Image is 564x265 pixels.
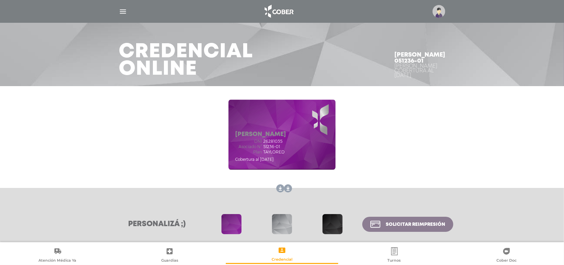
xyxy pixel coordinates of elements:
span: Cobertura al [DATE] [235,157,274,162]
span: TAYLORED [263,150,285,154]
span: Atención Médica Ya [38,258,76,264]
span: Turnos [388,258,401,264]
a: Cober Doc [450,247,563,264]
a: Turnos [338,247,451,264]
a: Guardias [114,247,226,264]
span: Asociado N° [235,144,262,149]
div: [PERSON_NAME] Cobertura al [DATE] [394,64,445,78]
span: Guardias [161,258,178,264]
span: 51236-01 [263,144,280,149]
a: Solicitar reimpresión [362,217,453,232]
img: profile-placeholder.svg [433,5,445,18]
img: logo_cober_home-white.png [261,3,296,19]
h4: [PERSON_NAME] 051236-01 [394,52,445,64]
span: Solicitar reimpresión [386,222,445,227]
img: Cober_menu-lines-white.svg [119,7,127,16]
a: Credencial [226,246,338,263]
span: Cober Doc [496,258,516,264]
span: 26281035 [263,139,282,144]
h3: Credencial Online [119,43,253,78]
h3: Personalizá ;) [111,220,203,228]
a: Atención Médica Ya [1,247,114,264]
h5: [PERSON_NAME] [235,131,286,138]
span: Credencial [272,257,292,263]
span: Plan [235,150,262,154]
span: dni [235,139,262,144]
